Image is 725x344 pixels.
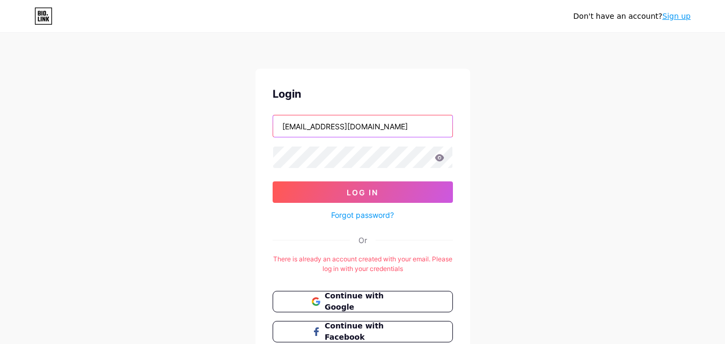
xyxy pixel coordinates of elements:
[662,12,691,20] a: Sign up
[273,181,453,203] button: Log In
[273,254,453,274] div: There is already an account created with your email. Please log in with your credentials
[331,209,394,221] a: Forgot password?
[573,11,691,22] div: Don't have an account?
[273,321,453,342] button: Continue with Facebook
[325,290,413,313] span: Continue with Google
[273,115,452,137] input: Username
[347,188,378,197] span: Log In
[358,235,367,246] div: Or
[273,86,453,102] div: Login
[273,291,453,312] button: Continue with Google
[325,320,413,343] span: Continue with Facebook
